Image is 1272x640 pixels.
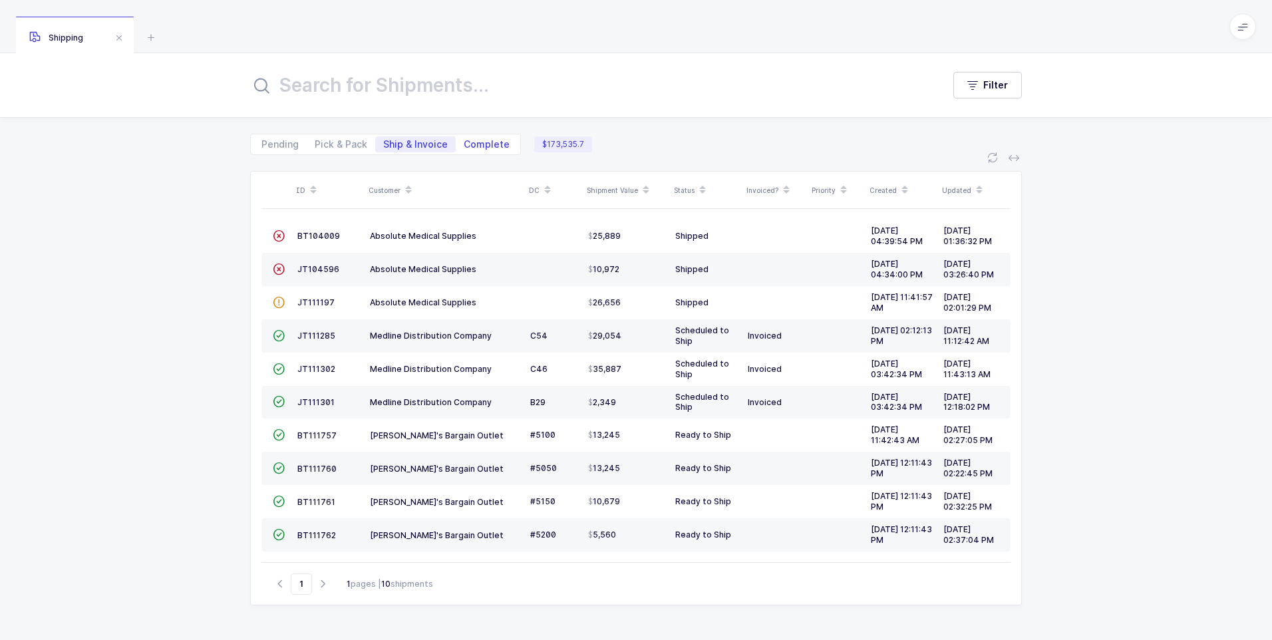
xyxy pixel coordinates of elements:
span: [PERSON_NAME]'s Bargain Outlet [370,497,504,507]
div: ID [296,179,361,202]
span:  [273,264,285,274]
span: Pick & Pack [315,140,367,149]
span: Absolute Medical Supplies [370,231,476,241]
span: #5200 [530,530,556,540]
div: Invoiced [748,364,802,375]
span: C54 [530,331,548,341]
span:  [273,397,285,406]
span: BT111761 [297,497,335,507]
div: Updated [942,179,1007,202]
span: Absolute Medical Supplies [370,297,476,307]
span: Ready to Ship [675,463,731,473]
span:  [273,364,285,374]
span: Complete [464,140,510,149]
span: [DATE] 03:42:34 PM [871,392,922,412]
span: Absolute Medical Supplies [370,264,476,274]
div: Created [870,179,934,202]
span: B29 [530,397,546,407]
span: JT104596 [297,264,339,274]
div: Shipment Value [587,179,666,202]
span: $173,535.7 [534,136,592,152]
span: JT111197 [297,297,335,307]
span:  [273,430,285,440]
span: [DATE] 01:36:32 PM [943,226,992,246]
span: Filter [983,79,1008,92]
span: Ship & Invoice [383,140,448,149]
span: BT111762 [297,530,336,540]
span: [DATE] 11:41:57 AM [871,292,933,313]
span: [DATE] 11:43:13 AM [943,359,991,379]
span: 29,054 [588,331,621,341]
span: [DATE] 12:11:43 PM [871,524,932,545]
span: #5150 [530,496,556,506]
span: Medline Distribution Company [370,397,492,407]
span:  [273,496,285,506]
span: [DATE] 12:18:02 PM [943,392,990,412]
span:  [273,331,285,341]
span: Shipping [29,33,83,43]
span: 26,656 [588,297,621,308]
span: Pending [261,140,299,149]
span: [DATE] 04:34:00 PM [871,259,923,279]
span: #5100 [530,430,556,440]
span: [DATE] 02:01:29 PM [943,292,991,313]
div: Status [674,179,738,202]
button: Filter [953,72,1022,98]
span: 35,887 [588,364,621,375]
span: [PERSON_NAME]'s Bargain Outlet [370,430,504,440]
span: Medline Distribution Company [370,331,492,341]
span: 5,560 [588,530,616,540]
span: Scheduled to Ship [675,359,729,379]
span: Go to [291,573,312,595]
span: [DATE] 04:39:54 PM [871,226,923,246]
span: Shipped [675,297,709,307]
span: Ready to Ship [675,496,731,506]
span:  [273,530,285,540]
span: BT111757 [297,430,337,440]
span: Scheduled to Ship [675,392,729,412]
span: [DATE] 02:27:05 PM [943,424,993,445]
span: 25,889 [588,231,621,241]
div: pages | shipments [347,578,433,590]
span: [DATE] 03:26:40 PM [943,259,994,279]
div: DC [529,179,579,202]
div: Priority [812,179,862,202]
span: 13,245 [588,430,620,440]
span: [DATE] 02:32:25 PM [943,491,992,512]
span: [DATE] 11:12:42 AM [943,325,989,346]
input: Search for Shipments... [250,69,927,101]
span: [PERSON_NAME]'s Bargain Outlet [370,464,504,474]
span:  [273,463,285,473]
span: Ready to Ship [675,530,731,540]
div: Invoiced [748,397,802,408]
span: JT111301 [297,397,335,407]
span: Scheduled to Ship [675,325,729,346]
span: Medline Distribution Company [370,364,492,374]
span: 10,972 [588,264,619,275]
div: Invoiced [748,331,802,341]
span: [DATE] 02:12:13 PM [871,325,932,346]
div: Invoiced? [746,179,804,202]
span: [DATE] 12:11:43 PM [871,458,932,478]
span: [DATE] 11:42:43 AM [871,424,919,445]
span: JT111285 [297,331,335,341]
span: Shipped [675,264,709,274]
span: Shipped [675,231,709,241]
span: [PERSON_NAME]'s Bargain Outlet [370,530,504,540]
span:  [273,231,285,241]
span: C46 [530,364,548,374]
span: BT111760 [297,464,337,474]
span: [DATE] 03:42:34 PM [871,359,922,379]
b: 10 [381,579,391,589]
span: [DATE] 02:22:45 PM [943,458,993,478]
span: 10,679 [588,496,620,507]
b: 1 [347,579,351,589]
span: BT104009 [297,231,340,241]
span:  [273,297,285,307]
span: Ready to Ship [675,430,731,440]
span: [DATE] 02:37:04 PM [943,524,994,545]
span: JT111302 [297,364,335,374]
div: Customer [369,179,521,202]
span: [DATE] 12:11:43 PM [871,491,932,512]
span: 13,245 [588,463,620,474]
